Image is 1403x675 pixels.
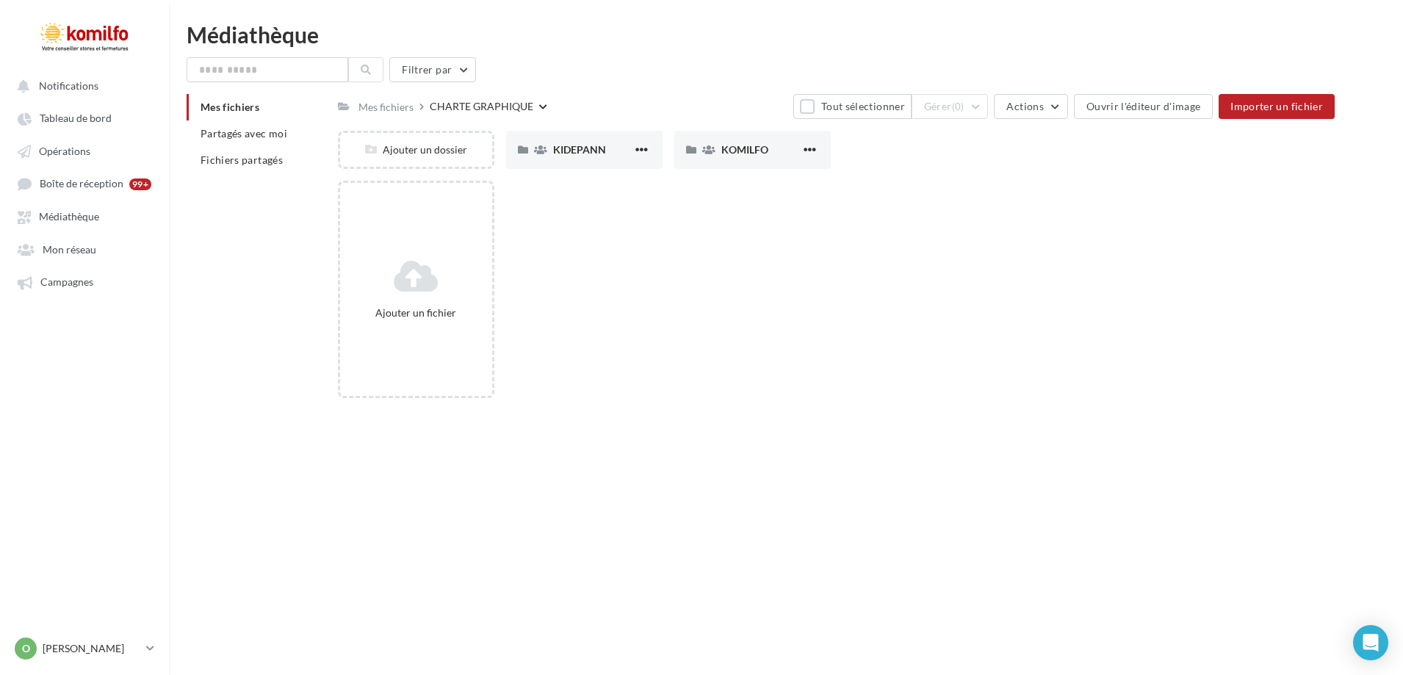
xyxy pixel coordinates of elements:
button: Filtrer par [389,57,476,82]
a: Opérations [9,137,160,164]
div: CHARTE GRAPHIQUE [430,99,533,114]
div: Open Intercom Messenger [1353,625,1388,660]
button: Ouvrir l'éditeur d'image [1074,94,1213,119]
a: Mon réseau [9,236,160,262]
a: O [PERSON_NAME] [12,635,157,663]
a: Boîte de réception 99+ [9,170,160,197]
span: Notifications [39,79,98,92]
button: Actions [994,94,1067,119]
span: (0) [952,101,964,112]
p: [PERSON_NAME] [43,641,140,656]
div: Médiathèque [187,24,1385,46]
button: Importer un fichier [1219,94,1335,119]
a: Tableau de bord [9,104,160,131]
span: KOMILFO [721,143,768,156]
span: Médiathèque [39,211,99,223]
span: Opérations [39,145,90,157]
span: Mes fichiers [201,101,259,113]
div: Mes fichiers [358,100,414,115]
span: Boîte de réception [40,178,123,190]
span: Actions [1006,100,1043,112]
button: Gérer(0) [912,94,989,119]
button: Tout sélectionner [793,94,911,119]
span: Importer un fichier [1230,100,1323,112]
div: Ajouter un dossier [340,142,492,157]
span: Mon réseau [43,243,96,256]
span: Campagnes [40,276,93,289]
span: O [22,641,30,656]
span: Tableau de bord [40,112,112,125]
a: Médiathèque [9,203,160,229]
span: KIDEPANN [553,143,606,156]
span: Partagés avec moi [201,127,287,140]
a: Campagnes [9,268,160,295]
div: Ajouter un fichier [346,306,486,320]
button: Notifications [9,72,154,98]
span: Fichiers partagés [201,154,283,166]
div: 99+ [129,178,151,190]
